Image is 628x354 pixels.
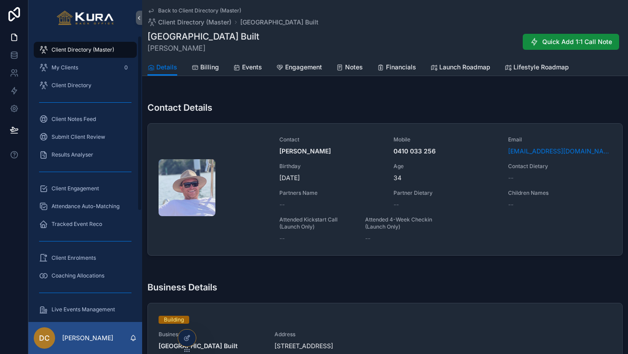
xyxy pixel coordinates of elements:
[279,216,354,230] span: Attended Kickstart Call (Launch Only)
[508,173,513,182] span: --
[393,189,497,197] span: Partner Dietary
[508,136,612,143] span: Email
[34,181,137,197] a: Client Engagement
[52,221,102,228] span: Tracked Event Reco
[34,111,137,127] a: Client Notes Feed
[52,46,114,53] span: Client Directory (Master)
[34,302,137,318] a: Live Events Management
[28,36,142,322] div: scrollable content
[377,59,416,77] a: Financials
[242,63,262,72] span: Events
[52,151,93,158] span: Results Analyser
[240,18,318,27] a: [GEOGRAPHIC_DATA] Built
[34,129,137,145] a: Submit Client Review
[148,124,622,255] a: Contact[PERSON_NAME]Mobile0410 033 256Email[EMAIL_ADDRESS][DOMAIN_NAME]Birthday[DATE]Age34Contact...
[147,281,217,294] h3: Business Details
[34,60,137,76] a: My Clients0
[393,173,497,182] span: 34
[279,147,331,155] strong: [PERSON_NAME]
[39,333,50,343] span: DC
[34,77,137,93] a: Client Directory
[52,116,96,123] span: Client Notes Feed
[164,316,184,324] div: Building
[393,200,399,209] span: --
[147,18,231,27] a: Client Directory (Master)
[393,136,497,143] span: Mobile
[508,189,612,197] span: Children Names
[274,331,573,338] span: Address
[52,254,96,261] span: Client Enrolments
[52,306,115,313] span: Live Events Management
[52,133,105,141] span: Submit Client Review
[159,159,215,216] div: Screenshot-2025-04-17-at-9.50.53-AM.png
[513,63,569,72] span: Lifestyle Roadmap
[508,200,513,209] span: --
[508,163,583,170] span: Contact Dietary
[34,216,137,232] a: Tracked Event Reco
[279,173,383,182] span: [DATE]
[34,268,137,284] a: Coaching Allocations
[147,7,241,14] a: Back to Client Directory (Master)
[345,63,363,72] span: Notes
[386,63,416,72] span: Financials
[159,342,238,350] strong: [GEOGRAPHIC_DATA] Built
[274,342,573,350] span: [STREET_ADDRESS]
[158,7,241,14] span: Back to Client Directory (Master)
[200,63,219,72] span: Billing
[430,59,490,77] a: Launch Roadmap
[393,147,436,155] strong: 0410 033 256
[279,163,383,170] span: Birthday
[52,64,78,71] span: My Clients
[159,331,264,338] span: Business
[57,11,114,25] img: App logo
[191,59,219,77] a: Billing
[158,18,231,27] span: Client Directory (Master)
[52,185,99,192] span: Client Engagement
[523,34,619,50] button: Quick Add 1:1 Call Note
[147,101,212,114] h3: Contact Details
[285,63,322,72] span: Engagement
[365,216,440,230] span: Attended 4-Week Checkin (Launch Only)
[147,30,259,43] h1: [GEOGRAPHIC_DATA] Built
[52,203,119,210] span: Attendance Auto-Matching
[279,136,383,143] span: Contact
[156,63,177,72] span: Details
[276,59,322,77] a: Engagement
[439,63,490,72] span: Launch Roadmap
[505,59,569,77] a: Lifestyle Roadmap
[279,200,285,209] span: --
[147,43,259,53] span: [PERSON_NAME]
[34,250,137,266] a: Client Enrolments
[279,189,383,197] span: Partners Name
[393,163,497,170] span: Age
[233,59,262,77] a: Events
[508,147,612,156] a: [EMAIL_ADDRESS][DOMAIN_NAME]
[34,147,137,163] a: Results Analyser
[34,42,137,58] a: Client Directory (Master)
[279,234,285,243] span: --
[147,59,177,76] a: Details
[52,82,91,89] span: Client Directory
[62,334,113,342] p: [PERSON_NAME]
[34,198,137,214] a: Attendance Auto-Matching
[542,37,612,46] span: Quick Add 1:1 Call Note
[52,272,104,279] span: Coaching Allocations
[365,234,370,243] span: --
[121,62,131,73] div: 0
[336,59,363,77] a: Notes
